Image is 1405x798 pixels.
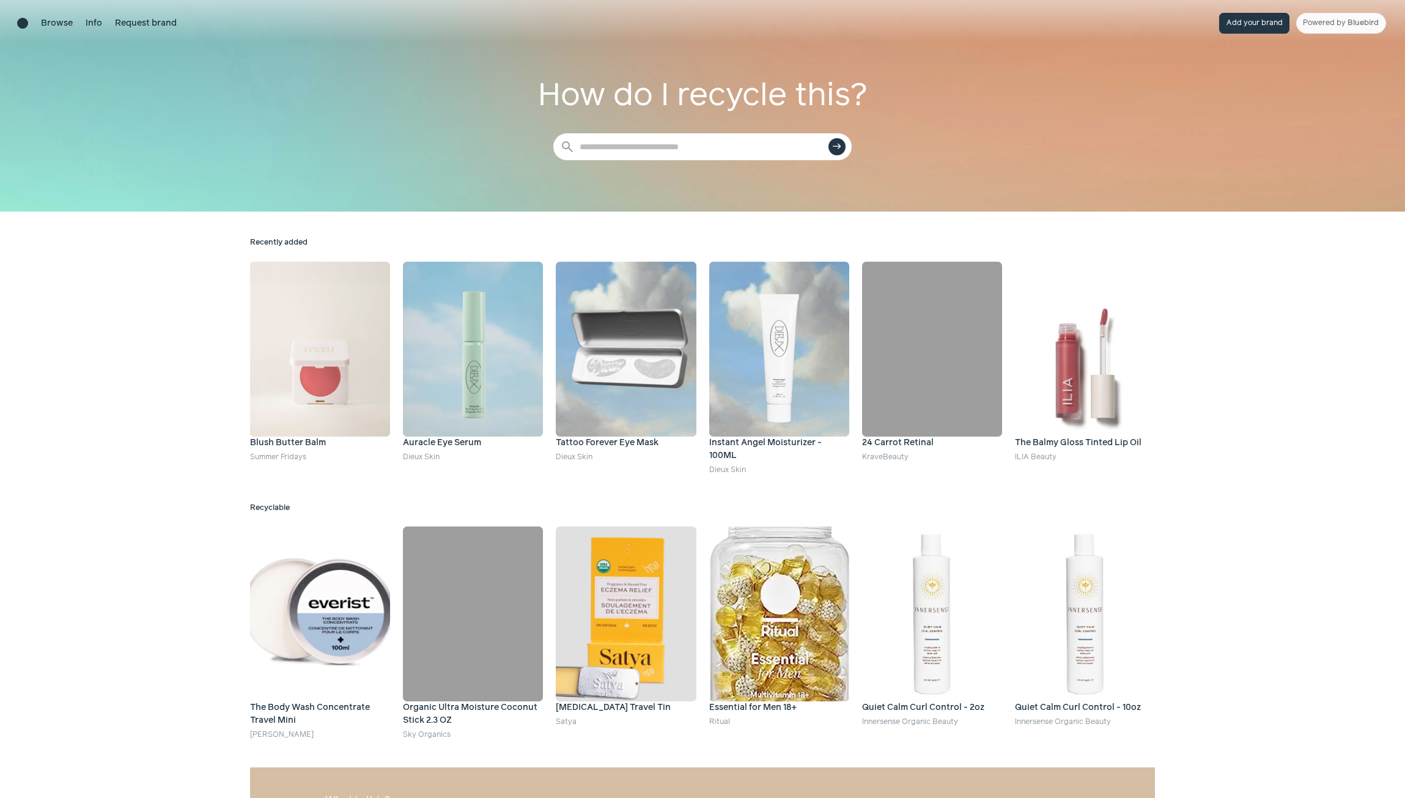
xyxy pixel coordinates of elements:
[250,701,390,727] h4: The Body Wash Concentrate Travel Mini
[862,437,1002,449] h4: 24 Carrot Retinal
[709,437,849,462] h4: Instant Angel Moisturizer - 100ML
[250,526,390,701] img: The Body Wash Concentrate Travel Mini
[862,526,1002,701] img: Quiet Calm Curl Control - 2oz
[86,17,102,30] a: Info
[41,17,73,30] a: Browse
[556,526,696,701] img: Eczema Travel Tin
[1219,13,1289,34] button: Add your brand
[1015,701,1155,714] h4: Quiet Calm Curl Control - 10oz
[1015,718,1111,726] a: Innersense Organic Beauty
[403,437,543,449] h4: Auracle Eye Serum
[250,262,390,449] a: Blush Butter Balm Blush Butter Balm
[862,718,958,726] a: Innersense Organic Beauty
[556,526,696,714] a: Eczema Travel Tin [MEDICAL_DATA] Travel Tin
[1015,453,1057,461] a: ILIA Beauty
[403,526,543,727] a: Organic Ultra Moisture Coconut Stick 2.3 OZ Organic Ultra Moisture Coconut Stick 2.3 OZ
[250,503,1155,514] h2: Recyclable
[828,138,846,155] button: east
[115,17,177,30] a: Request brand
[556,453,592,461] a: Dieux Skin
[832,142,842,152] span: east
[1015,526,1155,701] img: Quiet Calm Curl Control - 10oz
[403,701,543,727] h4: Organic Ultra Moisture Coconut Stick 2.3 OZ
[709,262,849,462] a: Instant Angel Moisturizer - 100ML Instant Angel Moisturizer - 100ML
[556,262,696,449] a: Tattoo Forever Eye Mask Tattoo Forever Eye Mask
[1015,437,1155,449] h4: The Balmy Gloss Tinted Lip Oil
[709,526,849,714] a: Essential for Men 18+ Essential for Men 18+
[250,526,390,727] a: The Body Wash Concentrate Travel Mini The Body Wash Concentrate Travel Mini
[560,139,575,154] span: search
[862,262,1002,449] a: 24 Carrot Retinal 24 Carrot Retinal
[556,437,696,449] h4: Tattoo Forever Eye Mask
[1348,19,1379,27] span: Bluebird
[709,262,849,437] img: Instant Angel Moisturizer - 100ML
[862,526,1002,714] a: Quiet Calm Curl Control - 2oz Quiet Calm Curl Control - 2oz
[709,701,849,714] h4: Essential for Men 18+
[709,718,730,726] a: Ritual
[250,731,314,739] a: [PERSON_NAME]
[403,262,543,449] a: Auracle Eye Serum Auracle Eye Serum
[556,262,696,437] img: Tattoo Forever Eye Mask
[862,701,1002,714] h4: Quiet Calm Curl Control - 2oz
[1015,262,1155,437] img: The Balmy Gloss Tinted Lip Oil
[250,453,306,461] a: Summer Fridays
[403,731,451,739] a: Sky Organics
[403,453,440,461] a: Dieux Skin
[709,526,849,701] img: Essential for Men 18+
[556,701,696,714] h4: Eczema Travel Tin
[250,437,390,449] h4: Blush Butter Balm
[250,262,390,437] img: Blush Butter Balm
[709,466,746,474] a: Dieux Skin
[536,72,869,120] h1: How do I recycle this?
[1015,526,1155,714] a: Quiet Calm Curl Control - 10oz Quiet Calm Curl Control - 10oz
[403,262,543,437] img: Auracle Eye Serum
[556,718,577,726] a: Satya
[250,237,1155,248] h2: Recently added
[862,453,909,461] a: KraveBeauty
[17,18,28,29] a: Brand directory home
[1296,13,1386,34] a: Powered by Bluebird
[1015,262,1155,449] a: The Balmy Gloss Tinted Lip Oil The Balmy Gloss Tinted Lip Oil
